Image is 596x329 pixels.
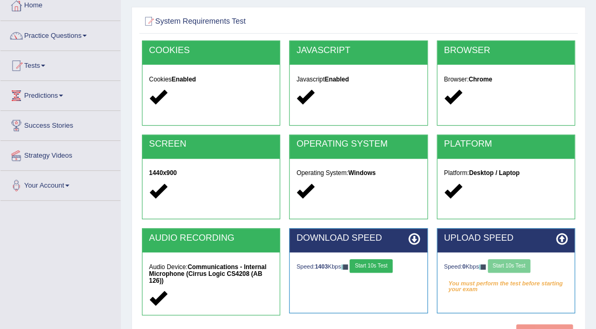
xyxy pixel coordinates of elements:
[1,141,120,167] a: Strategy Videos
[444,233,568,243] h2: UPLOAD SPEED
[149,264,273,284] h5: Audio Device:
[149,76,273,83] h5: Cookies
[149,233,273,243] h2: AUDIO RECORDING
[1,171,120,197] a: Your Account
[341,264,348,269] img: ajax-loader-fb-connection.gif
[296,76,420,83] h5: Javascript
[468,76,492,83] strong: Chrome
[348,169,375,177] strong: Windows
[444,139,568,149] h2: PLATFORM
[444,277,568,291] em: You must perform the test before starting your exam
[444,76,568,83] h5: Browser:
[1,111,120,137] a: Success Stories
[1,81,120,107] a: Predictions
[444,259,568,275] div: Speed: Kbps
[350,259,392,273] button: Start 10s Test
[171,76,196,83] strong: Enabled
[479,264,486,269] img: ajax-loader-fb-connection.gif
[149,139,273,149] h2: SCREEN
[296,259,420,275] div: Speed: Kbps
[296,46,420,56] h2: JAVASCRIPT
[1,51,120,77] a: Tests
[469,169,519,177] strong: Desktop / Laptop
[149,263,266,284] strong: Communications - Internal Microphone (Cirrus Logic CS4208 (AB 126))
[149,169,177,177] strong: 1440x900
[444,170,568,177] h5: Platform:
[149,46,273,56] h2: COOKIES
[315,263,328,270] strong: 1403
[296,233,420,243] h2: DOWNLOAD SPEED
[296,170,420,177] h5: Operating System:
[1,21,120,47] a: Practice Questions
[325,76,349,83] strong: Enabled
[444,46,568,56] h2: BROWSER
[296,139,420,149] h2: OPERATING SYSTEM
[142,15,410,28] h2: System Requirements Test
[463,263,466,270] strong: 0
